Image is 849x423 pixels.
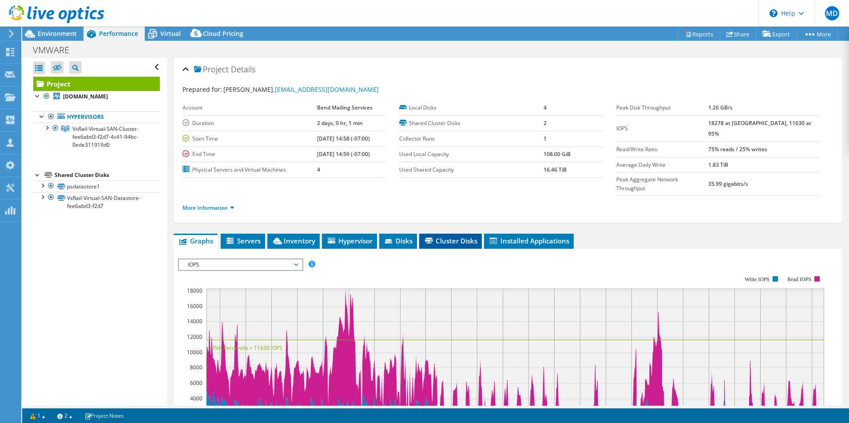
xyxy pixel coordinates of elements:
[187,333,202,341] text: 12000
[797,27,838,41] a: More
[182,119,317,128] label: Duration
[544,104,547,111] b: 4
[190,395,202,402] text: 4000
[203,29,243,38] span: Cloud Pricing
[187,349,202,356] text: 10000
[223,85,379,94] span: [PERSON_NAME],
[160,29,181,38] span: Virtual
[272,236,315,245] span: Inventory
[187,302,202,310] text: 16000
[756,27,797,41] a: Export
[616,161,709,169] label: Average Daily Write
[544,150,571,158] b: 108.00 GiB
[424,236,477,245] span: Cluster Disks
[99,29,138,38] span: Performance
[708,145,767,153] b: 75% reads / 25% writes
[708,180,748,188] b: 35.99 gigabits/s
[825,6,839,20] span: MD
[708,104,733,111] b: 1.26 GB/s
[678,27,720,41] a: Reports
[399,165,544,174] label: Used Shared Capacity
[787,276,811,282] text: Read IOPS
[225,236,261,245] span: Servers
[38,29,77,38] span: Environment
[182,103,317,112] label: Account
[708,119,811,137] b: 18278 at [GEOGRAPHIC_DATA], 11630 at 95%
[187,317,202,325] text: 14000
[33,180,160,192] a: psdatastore1
[182,165,317,174] label: Physical Servers and Virtual Machines
[488,236,569,245] span: Installed Applications
[78,410,130,421] a: Project Notes
[33,91,160,102] a: [DOMAIN_NAME]
[544,119,547,127] b: 2
[190,364,202,371] text: 8000
[211,344,282,352] text: 95th Percentile = 11630 IOPS
[24,410,52,421] a: 1
[317,166,320,173] b: 4
[33,111,160,123] a: Hypervisors
[187,287,202,294] text: 18000
[544,166,567,173] b: 16.46 TiB
[317,104,373,111] b: Bend Mailing Services
[616,103,709,112] label: Peak Disk Throughput
[317,135,370,142] b: [DATE] 14:58 (-07:00)
[190,379,202,387] text: 6000
[178,236,213,245] span: Graphs
[384,236,413,245] span: Disks
[399,103,544,112] label: Local Disks
[194,65,229,74] span: Project
[616,145,709,154] label: Read/Write Ratio
[616,175,709,193] label: Peak Aggregate Network Throughput
[51,410,79,421] a: 2
[33,192,160,211] a: VxRail-Virtual-SAN-Datastore-fee6abd3-f2d7
[399,150,544,159] label: Used Local Capacity
[616,124,709,133] label: IOPS
[183,259,298,270] span: IOPS
[182,134,317,143] label: Start Time
[29,45,83,55] h1: VMWARE
[55,170,160,180] div: Shared Cluster Disks
[182,204,234,211] a: More Information
[544,135,547,142] b: 1
[275,85,379,94] a: [EMAIL_ADDRESS][DOMAIN_NAME]
[326,236,373,245] span: Hypervisor
[72,125,139,149] span: VxRail-Virtual-SAN-Cluster-fee6abd3-f2d7-4c41-94bc-0ede311919d0
[317,119,363,127] b: 2 days, 0 hr, 1 min
[745,276,770,282] text: Write IOPS
[770,9,778,17] svg: \n
[720,27,756,41] a: Share
[399,134,544,143] label: Collector Runs
[317,150,370,158] b: [DATE] 14:59 (-07:00)
[182,85,222,94] label: Prepared for:
[33,77,160,91] a: Project
[182,150,317,159] label: End Time
[231,64,255,74] span: Details
[399,119,544,128] label: Shared Cluster Disks
[33,123,160,150] a: VxRail-Virtual-SAN-Cluster-fee6abd3-f2d7-4c41-94bc-0ede311919d0
[63,93,108,100] b: [DOMAIN_NAME]
[708,161,728,168] b: 1.83 TiB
